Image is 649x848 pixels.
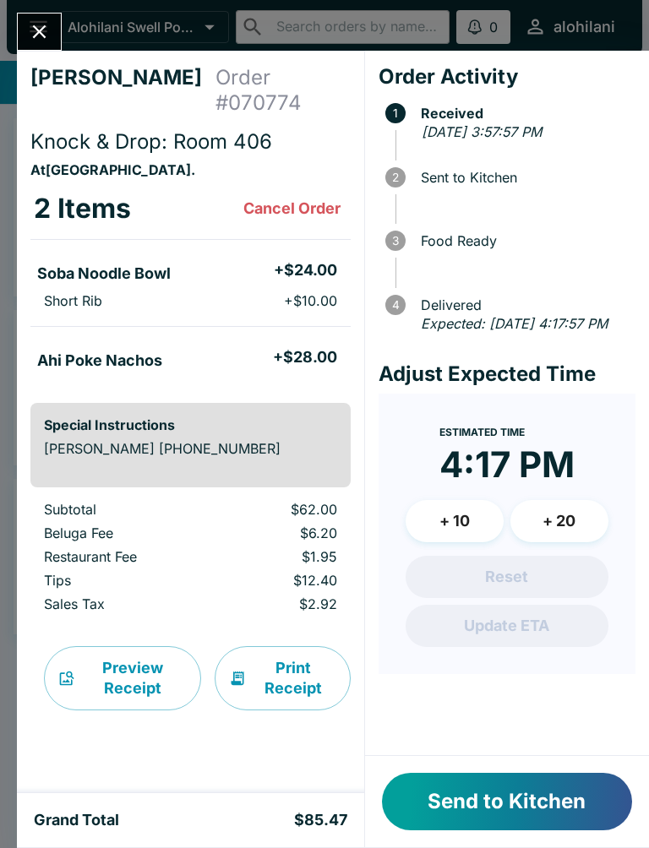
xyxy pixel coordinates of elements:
[406,500,504,542] button: + 10
[422,123,542,140] em: [DATE] 3:57:57 PM
[215,65,351,116] h4: Order # 070774
[273,347,337,367] h5: + $28.00
[223,572,336,589] p: $12.40
[30,65,215,116] h4: [PERSON_NAME]
[44,416,337,433] h6: Special Instructions
[412,170,635,185] span: Sent to Kitchen
[237,192,347,226] button: Cancel Order
[34,810,119,830] h5: Grand Total
[37,264,171,284] h5: Soba Noodle Bowl
[393,106,398,120] text: 1
[412,106,635,121] span: Received
[379,64,635,90] h4: Order Activity
[382,773,632,830] button: Send to Kitchen
[510,500,608,542] button: + 20
[215,646,351,710] button: Print Receipt
[412,297,635,313] span: Delivered
[274,260,337,280] h5: + $24.00
[44,595,196,612] p: Sales Tax
[44,572,196,589] p: Tips
[44,501,196,518] p: Subtotal
[223,595,336,612] p: $2.92
[44,646,201,710] button: Preview Receipt
[30,501,351,619] table: orders table
[391,298,399,312] text: 4
[223,525,336,541] p: $6.20
[44,440,337,457] p: [PERSON_NAME] [PHONE_NUMBER]
[30,178,351,389] table: orders table
[294,810,347,830] h5: $85.47
[34,192,131,226] h3: 2 Items
[412,233,635,248] span: Food Ready
[223,501,336,518] p: $62.00
[37,351,162,371] h5: Ahi Poke Nachos
[284,292,337,309] p: + $10.00
[392,171,399,184] text: 2
[439,443,575,487] time: 4:17 PM
[421,315,608,332] em: Expected: [DATE] 4:17:57 PM
[439,426,525,438] span: Estimated Time
[379,361,635,387] h4: Adjust Expected Time
[392,234,399,247] text: 3
[44,548,196,565] p: Restaurant Fee
[30,129,272,154] span: Knock & Drop: Room 406
[18,14,61,50] button: Close
[30,161,195,178] strong: At [GEOGRAPHIC_DATA] .
[44,292,102,309] p: Short Rib
[223,548,336,565] p: $1.95
[44,525,196,541] p: Beluga Fee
